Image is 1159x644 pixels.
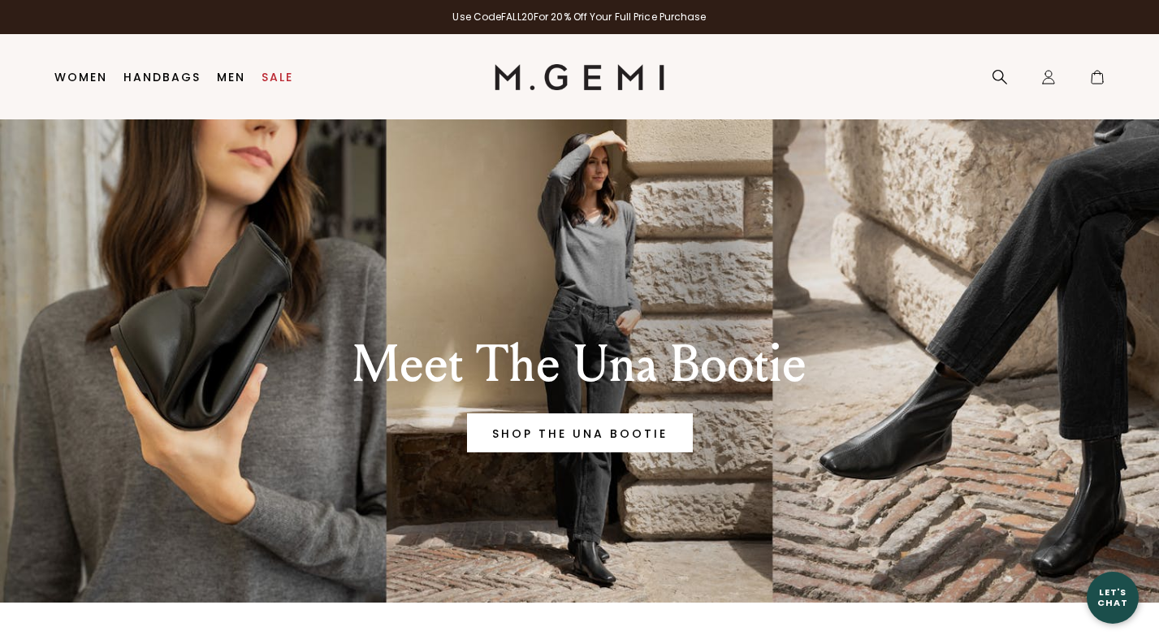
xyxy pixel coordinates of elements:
[123,71,201,84] a: Handbags
[1087,587,1139,607] div: Let's Chat
[54,71,107,84] a: Women
[217,71,245,84] a: Men
[279,335,881,394] div: Meet The Una Bootie
[495,64,664,90] img: M.Gemi
[467,413,693,452] a: Banner primary button
[262,71,293,84] a: Sale
[501,10,534,24] strong: FALL20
